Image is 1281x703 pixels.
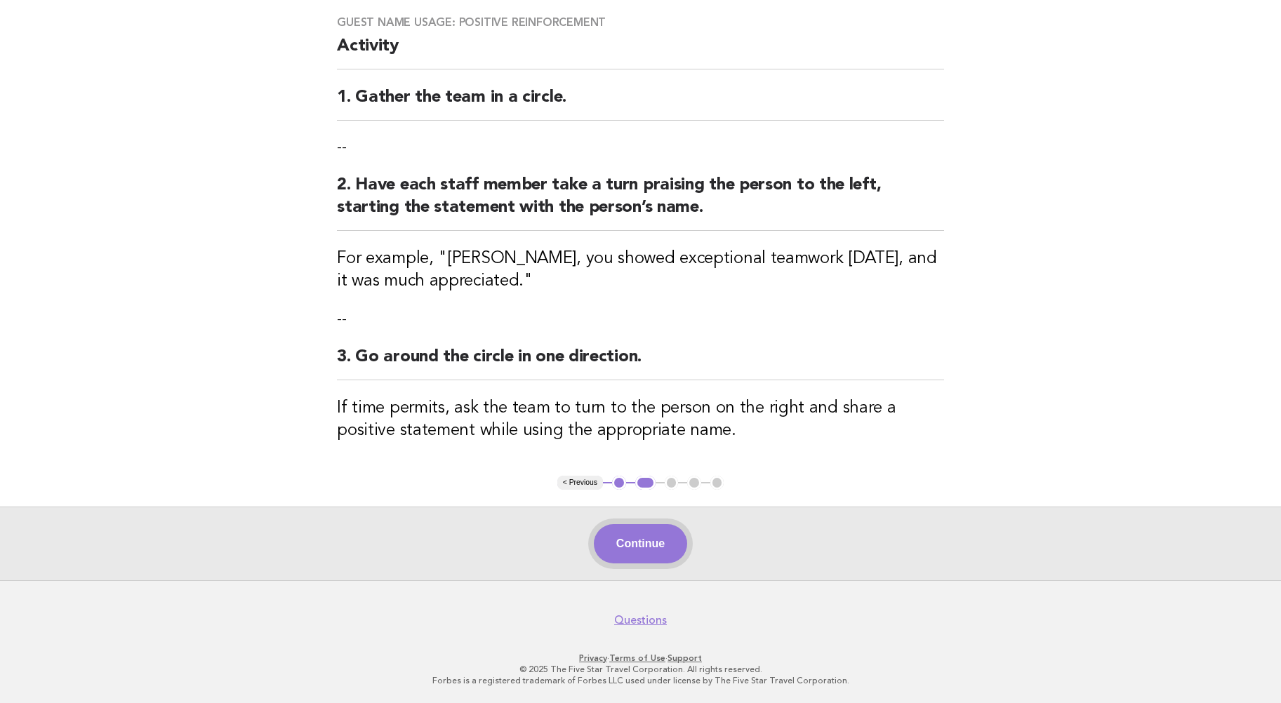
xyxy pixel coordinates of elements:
a: Support [668,653,702,663]
h2: 1. Gather the team in a circle. [337,86,944,121]
p: Forbes is a registered trademark of Forbes LLC used under license by The Five Star Travel Corpora... [211,675,1070,686]
h3: For example, "[PERSON_NAME], you showed exceptional teamwork [DATE], and it was much appreciated." [337,248,944,293]
p: -- [337,138,944,157]
h2: 2. Have each staff member take a turn praising the person to the left, starting the statement wit... [337,174,944,231]
a: Terms of Use [609,653,665,663]
p: © 2025 The Five Star Travel Corporation. All rights reserved. [211,664,1070,675]
h3: Guest name usage: Positive reinforcement [337,15,944,29]
p: -- [337,309,944,329]
p: · · [211,652,1070,664]
a: Privacy [579,653,607,663]
a: Questions [614,613,667,627]
h3: If time permits, ask the team to turn to the person on the right and share a positive statement w... [337,397,944,442]
button: 2 [635,476,656,490]
h2: Activity [337,35,944,69]
h2: 3. Go around the circle in one direction. [337,346,944,380]
button: < Previous [557,476,603,490]
button: 1 [612,476,626,490]
button: Continue [594,524,687,563]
